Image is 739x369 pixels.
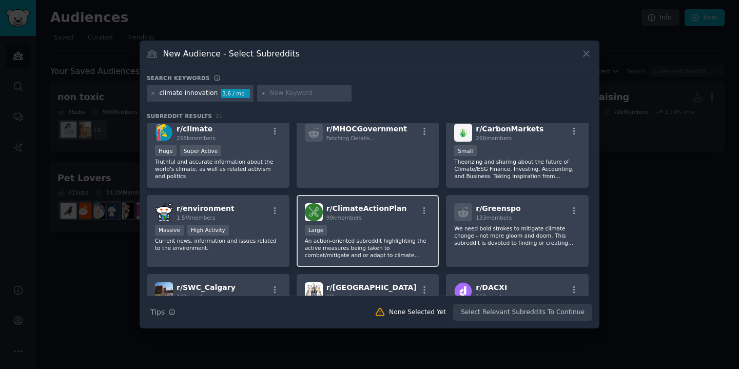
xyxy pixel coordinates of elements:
[476,215,512,221] span: 133 members
[155,282,173,300] img: SWC_Calgary
[221,89,250,98] div: 3.6 / mo
[454,158,580,180] p: Theorizing and sharing about the future of Climate/ESG Finance, Investing, Accounting, and Busine...
[177,135,216,141] span: 258k members
[454,225,580,246] p: We need bold strokes to mitigate climate change - not more gloom and doom. This subreddit is devo...
[326,204,407,212] span: r/ ClimateActionPlan
[187,225,229,236] div: High Activity
[476,125,543,133] span: r/ CarbonMarkets
[270,89,348,98] input: New Keyword
[454,282,472,300] img: DACXI
[155,237,281,251] p: Current news, information and issues related to the environment.
[476,135,512,141] span: 266 members
[163,48,300,59] h3: New Audience - Select Subreddits
[155,203,173,221] img: environment
[177,215,216,221] span: 1.5M members
[155,124,173,142] img: climate
[160,89,218,98] div: climate innovation
[476,204,520,212] span: r/ Greenspo
[177,283,236,292] span: r/ SWC_Calgary
[155,225,184,236] div: Massive
[305,203,323,221] img: ClimateActionPlan
[326,215,362,221] span: 99k members
[147,74,210,82] h3: Search keywords
[476,294,512,300] span: 159 members
[177,204,235,212] span: r/ environment
[305,225,327,236] div: Large
[180,145,222,156] div: Super Active
[326,125,407,133] span: r/ MHOCGovernment
[476,283,507,292] span: r/ DACXI
[216,113,223,119] span: 21
[155,158,281,180] p: Truthful and accurate information about the world's climate, as well as related activism and poli...
[326,135,375,141] span: Fetching Details...
[389,308,446,317] div: None Selected Yet
[454,145,476,156] div: Small
[305,282,323,300] img: Leeds
[454,124,472,142] img: CarbonMarkets
[147,303,179,321] button: Tips
[326,294,362,300] span: 88k members
[150,307,165,318] span: Tips
[155,145,177,156] div: Huge
[305,237,431,259] p: An action-oriented subreddit highlighting the active measures being taken to combat/mitigate and ...
[177,294,212,300] span: 102 members
[147,112,212,120] span: Subreddit Results
[326,283,417,292] span: r/ [GEOGRAPHIC_DATA]
[177,125,212,133] span: r/ climate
